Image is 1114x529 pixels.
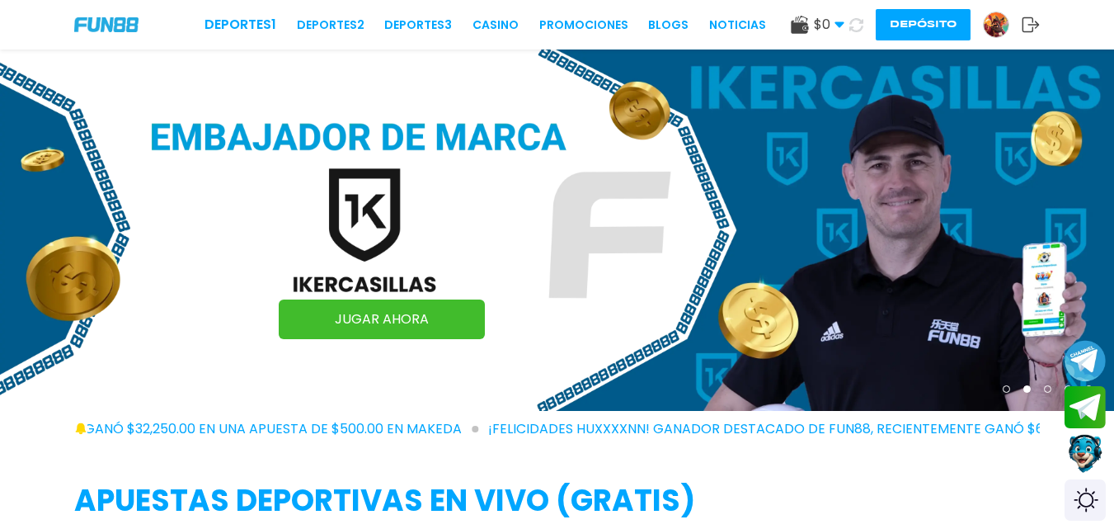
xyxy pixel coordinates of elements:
[204,15,276,35] a: Deportes1
[984,12,1008,37] img: Avatar
[74,17,139,31] img: Company Logo
[1065,339,1106,382] button: Join telegram channel
[1065,386,1106,429] button: Join telegram
[279,300,485,339] a: JUGAR AHORA
[876,9,971,40] button: Depósito
[648,17,689,34] a: BLOGS
[297,17,364,34] a: Deportes2
[1065,432,1106,475] button: Contact customer service
[709,17,766,34] a: NOTICIAS
[814,15,844,35] span: $ 0
[983,12,1022,38] a: Avatar
[539,17,628,34] a: Promociones
[472,17,519,34] a: CASINO
[1065,479,1106,521] div: Switch theme
[384,17,452,34] a: Deportes3
[74,479,1040,523] h2: APUESTAS DEPORTIVAS EN VIVO (gratis)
